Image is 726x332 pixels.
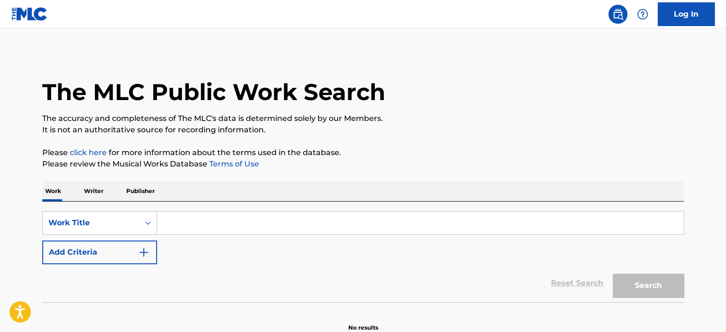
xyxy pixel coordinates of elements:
[612,9,624,20] img: search
[81,181,106,201] p: Writer
[42,78,385,106] h1: The MLC Public Work Search
[633,5,652,24] div: Help
[42,211,684,302] form: Search Form
[608,5,627,24] a: Public Search
[637,9,648,20] img: help
[11,7,48,21] img: MLC Logo
[123,181,158,201] p: Publisher
[348,312,378,332] p: No results
[42,240,157,264] button: Add Criteria
[48,217,134,229] div: Work Title
[658,2,715,26] a: Log In
[70,148,107,157] a: click here
[207,159,259,168] a: Terms of Use
[42,158,684,170] p: Please review the Musical Works Database
[679,286,726,332] iframe: Chat Widget
[42,147,684,158] p: Please for more information about the terms used in the database.
[42,113,684,124] p: The accuracy and completeness of The MLC's data is determined solely by our Members.
[42,181,64,201] p: Work
[138,247,149,258] img: 9d2ae6d4665cec9f34b9.svg
[42,124,684,136] p: It is not an authoritative source for recording information.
